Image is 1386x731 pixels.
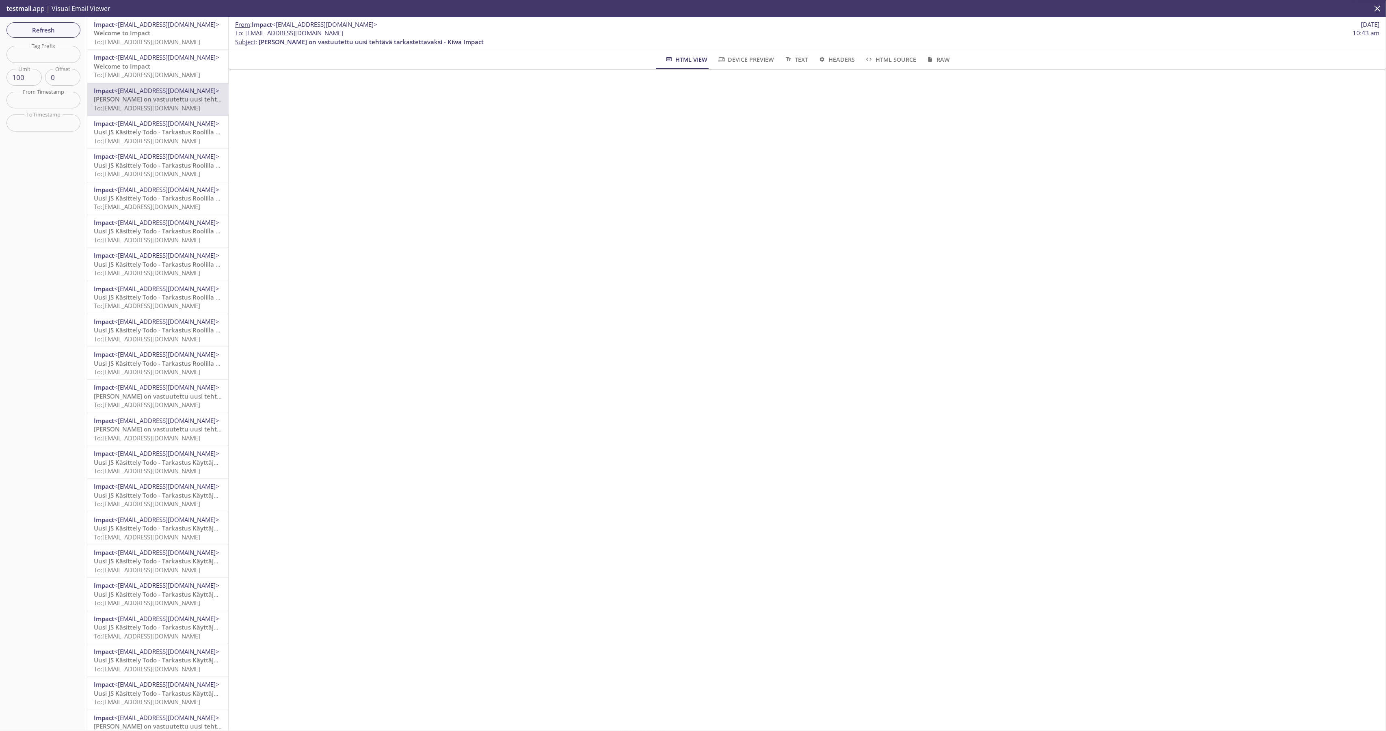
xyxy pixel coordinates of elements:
[235,20,377,29] span: :
[94,533,200,541] span: To: [EMAIL_ADDRESS][DOMAIN_NAME]
[6,22,80,38] button: Refresh
[94,302,200,310] span: To: [EMAIL_ADDRESS][DOMAIN_NAME]
[94,137,200,145] span: To: [EMAIL_ADDRESS][DOMAIN_NAME]
[87,644,228,677] div: Impact<[EMAIL_ADDRESS][DOMAIN_NAME]>Uusi JS Käsittely Todo - Tarkastus Käyttäjällä - ImpactTo:[EM...
[94,128,240,136] span: Uusi JS Käsittely Todo - Tarkastus Roolilla - Impact
[6,4,31,13] span: testmail
[94,615,114,623] span: Impact
[94,251,114,259] span: Impact
[94,449,114,457] span: Impact
[94,185,114,194] span: Impact
[94,557,250,565] span: Uusi JS Käsittely Todo - Tarkastus Käyttäjällä - Impact
[87,347,228,380] div: Impact<[EMAIL_ADDRESS][DOMAIN_NAME]>Uusi JS Käsittely Todo - Tarkastus Roolilla - ImpactTo:[EMAIL...
[87,314,228,347] div: Impact<[EMAIL_ADDRESS][DOMAIN_NAME]>Uusi JS Käsittely Todo - Tarkastus Roolilla - ImpactTo:[EMAIL...
[94,548,114,556] span: Impact
[865,54,916,65] span: HTML Source
[114,647,219,656] span: <[EMAIL_ADDRESS][DOMAIN_NAME]>
[87,545,228,578] div: Impact<[EMAIL_ADDRESS][DOMAIN_NAME]>Uusi JS Käsittely Todo - Tarkastus Käyttäjällä - ImpactTo:[EM...
[94,170,200,178] span: To: [EMAIL_ADDRESS][DOMAIN_NAME]
[94,434,200,442] span: To: [EMAIL_ADDRESS][DOMAIN_NAME]
[272,20,377,28] span: <[EMAIL_ADDRESS][DOMAIN_NAME]>
[94,350,114,358] span: Impact
[87,677,228,709] div: Impact<[EMAIL_ADDRESS][DOMAIN_NAME]>Uusi JS Käsittely Todo - Tarkastus Käyttäjällä - ImpactTo:[EM...
[114,416,219,425] span: <[EMAIL_ADDRESS][DOMAIN_NAME]>
[1353,29,1380,37] span: 10:43 am
[87,248,228,280] div: Impact<[EMAIL_ADDRESS][DOMAIN_NAME]>Uusi JS Käsittely Todo - Tarkastus Roolilla - ImpactTo:[EMAIL...
[94,383,114,391] span: Impact
[94,326,240,334] span: Uusi JS Käsittely Todo - Tarkastus Roolilla - Impact
[94,95,319,103] span: [PERSON_NAME] on vastuutettu uusi tehtävä tarkastettavaksi - Kiwa Impact
[665,54,707,65] span: HTML View
[94,236,200,244] span: To: [EMAIL_ADDRESS][DOMAIN_NAME]
[87,83,228,116] div: Impact<[EMAIL_ADDRESS][DOMAIN_NAME]>[PERSON_NAME] on vastuutettu uusi tehtävä tarkastettavaksi - ...
[114,20,219,28] span: <[EMAIL_ADDRESS][DOMAIN_NAME]>
[94,152,114,160] span: Impact
[94,227,240,235] span: Uusi JS Käsittely Todo - Tarkastus Roolilla - Impact
[114,317,219,326] span: <[EMAIL_ADDRESS][DOMAIN_NAME]>
[94,524,250,532] span: Uusi JS Käsittely Todo - Tarkastus Käyttäjällä - Impact
[114,53,219,61] span: <[EMAIL_ADDRESS][DOMAIN_NAME]>
[94,53,114,61] span: Impact
[94,218,114,226] span: Impact
[94,491,250,499] span: Uusi JS Käsittely Todo - Tarkastus Käyttäjällä - Impact
[784,54,808,65] span: Text
[94,689,250,697] span: Uusi JS Käsittely Todo - Tarkastus Käyttäjällä - Impact
[94,566,200,574] span: To: [EMAIL_ADDRESS][DOMAIN_NAME]
[94,38,200,46] span: To: [EMAIL_ADDRESS][DOMAIN_NAME]
[259,38,484,46] span: [PERSON_NAME] on vastuutettu uusi tehtävä tarkastettavaksi - Kiwa Impact
[87,611,228,644] div: Impact<[EMAIL_ADDRESS][DOMAIN_NAME]>Uusi JS Käsittely Todo - Tarkastus Käyttäjällä - ImpactTo:[EM...
[87,446,228,479] div: Impact<[EMAIL_ADDRESS][DOMAIN_NAME]>Uusi JS Käsittely Todo - Tarkastus Käyttäjällä - ImpactTo:[EM...
[114,548,219,556] span: <[EMAIL_ADDRESS][DOMAIN_NAME]>
[94,86,114,95] span: Impact
[235,29,242,37] span: To
[114,482,219,490] span: <[EMAIL_ADDRESS][DOMAIN_NAME]>
[87,512,228,545] div: Impact<[EMAIL_ADDRESS][DOMAIN_NAME]>Uusi JS Käsittely Todo - Tarkastus Käyttäjällä - ImpactTo:[EM...
[94,467,200,475] span: To: [EMAIL_ADDRESS][DOMAIN_NAME]
[94,392,269,400] span: [PERSON_NAME] on vastuutettu uusi tehtävä - Kiwa Impact
[114,449,219,457] span: <[EMAIL_ADDRESS][DOMAIN_NAME]>
[87,380,228,412] div: Impact<[EMAIL_ADDRESS][DOMAIN_NAME]>[PERSON_NAME] on vastuutettu uusi tehtävä - Kiwa ImpactTo:[EM...
[114,615,219,623] span: <[EMAIL_ADDRESS][DOMAIN_NAME]>
[94,632,200,640] span: To: [EMAIL_ADDRESS][DOMAIN_NAME]
[94,119,114,127] span: Impact
[94,62,150,70] span: Welcome to Impact
[114,285,219,293] span: <[EMAIL_ADDRESS][DOMAIN_NAME]>
[87,479,228,511] div: Impact<[EMAIL_ADDRESS][DOMAIN_NAME]>Uusi JS Käsittely Todo - Tarkastus Käyttäjällä - ImpactTo:[EM...
[94,590,250,598] span: Uusi JS Käsittely Todo - Tarkastus Käyttäjällä - Impact
[114,251,219,259] span: <[EMAIL_ADDRESS][DOMAIN_NAME]>
[87,17,228,50] div: Impact<[EMAIL_ADDRESS][DOMAIN_NAME]>Welcome to ImpactTo:[EMAIL_ADDRESS][DOMAIN_NAME]
[94,714,114,722] span: Impact
[114,350,219,358] span: <[EMAIL_ADDRESS][DOMAIN_NAME]>
[94,194,240,202] span: Uusi JS Käsittely Todo - Tarkastus Roolilla - Impact
[94,599,200,607] span: To: [EMAIL_ADDRESS][DOMAIN_NAME]
[94,335,200,343] span: To: [EMAIL_ADDRESS][DOMAIN_NAME]
[114,581,219,589] span: <[EMAIL_ADDRESS][DOMAIN_NAME]>
[13,25,74,35] span: Refresh
[94,680,114,688] span: Impact
[235,29,1380,46] p: :
[94,581,114,589] span: Impact
[94,500,200,508] span: To: [EMAIL_ADDRESS][DOMAIN_NAME]
[1361,20,1380,29] span: [DATE]
[94,698,200,706] span: To: [EMAIL_ADDRESS][DOMAIN_NAME]
[94,458,250,466] span: Uusi JS Käsittely Todo - Tarkastus Käyttäjällä - Impact
[114,515,219,524] span: <[EMAIL_ADDRESS][DOMAIN_NAME]>
[235,20,250,28] span: From
[87,182,228,215] div: Impact<[EMAIL_ADDRESS][DOMAIN_NAME]>Uusi JS Käsittely Todo - Tarkastus Roolilla - ImpactTo:[EMAIL...
[94,293,240,301] span: Uusi JS Käsittely Todo - Tarkastus Roolilla - Impact
[94,368,200,376] span: To: [EMAIL_ADDRESS][DOMAIN_NAME]
[818,54,855,65] span: Headers
[235,38,255,46] span: Subject
[94,203,200,211] span: To: [EMAIL_ADDRESS][DOMAIN_NAME]
[94,29,150,37] span: Welcome to Impact
[252,20,272,28] span: Impact
[94,515,114,524] span: Impact
[114,119,219,127] span: <[EMAIL_ADDRESS][DOMAIN_NAME]>
[114,383,219,391] span: <[EMAIL_ADDRESS][DOMAIN_NAME]>
[717,54,774,65] span: Device Preview
[87,578,228,610] div: Impact<[EMAIL_ADDRESS][DOMAIN_NAME]>Uusi JS Käsittely Todo - Tarkastus Käyttäjällä - ImpactTo:[EM...
[114,86,219,95] span: <[EMAIL_ADDRESS][DOMAIN_NAME]>
[94,647,114,656] span: Impact
[87,215,228,248] div: Impact<[EMAIL_ADDRESS][DOMAIN_NAME]>Uusi JS Käsittely Todo - Tarkastus Roolilla - ImpactTo:[EMAIL...
[114,185,219,194] span: <[EMAIL_ADDRESS][DOMAIN_NAME]>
